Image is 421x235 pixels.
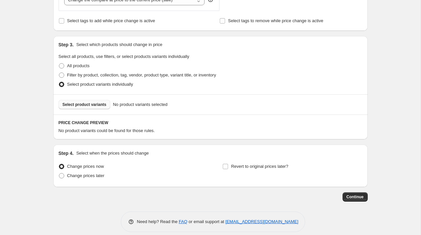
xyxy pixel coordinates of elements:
a: FAQ [179,219,187,224]
span: Change prices now [67,164,104,169]
span: No product variants could be found for those rules. [59,128,155,133]
h2: Step 3. [59,41,74,48]
a: [EMAIL_ADDRESS][DOMAIN_NAME] [225,219,298,224]
span: Select product variants [63,102,107,107]
p: Select when the prices should change [76,150,149,157]
button: Select product variants [59,100,111,109]
span: Need help? Read the [137,219,179,224]
span: All products [67,63,90,68]
button: Continue [343,192,368,202]
span: Continue [347,194,364,200]
span: Revert to original prices later? [231,164,288,169]
p: Select which products should change in price [76,41,162,48]
span: Select tags to remove while price change is active [228,18,323,23]
h6: PRICE CHANGE PREVIEW [59,120,362,125]
span: Select product variants individually [67,82,133,87]
span: No product variants selected [113,101,167,108]
span: Filter by product, collection, tag, vendor, product type, variant title, or inventory [67,72,216,77]
span: Change prices later [67,173,105,178]
span: or email support at [187,219,225,224]
span: Select all products, use filters, or select products variants individually [59,54,189,59]
h2: Step 4. [59,150,74,157]
span: Select tags to add while price change is active [67,18,155,23]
